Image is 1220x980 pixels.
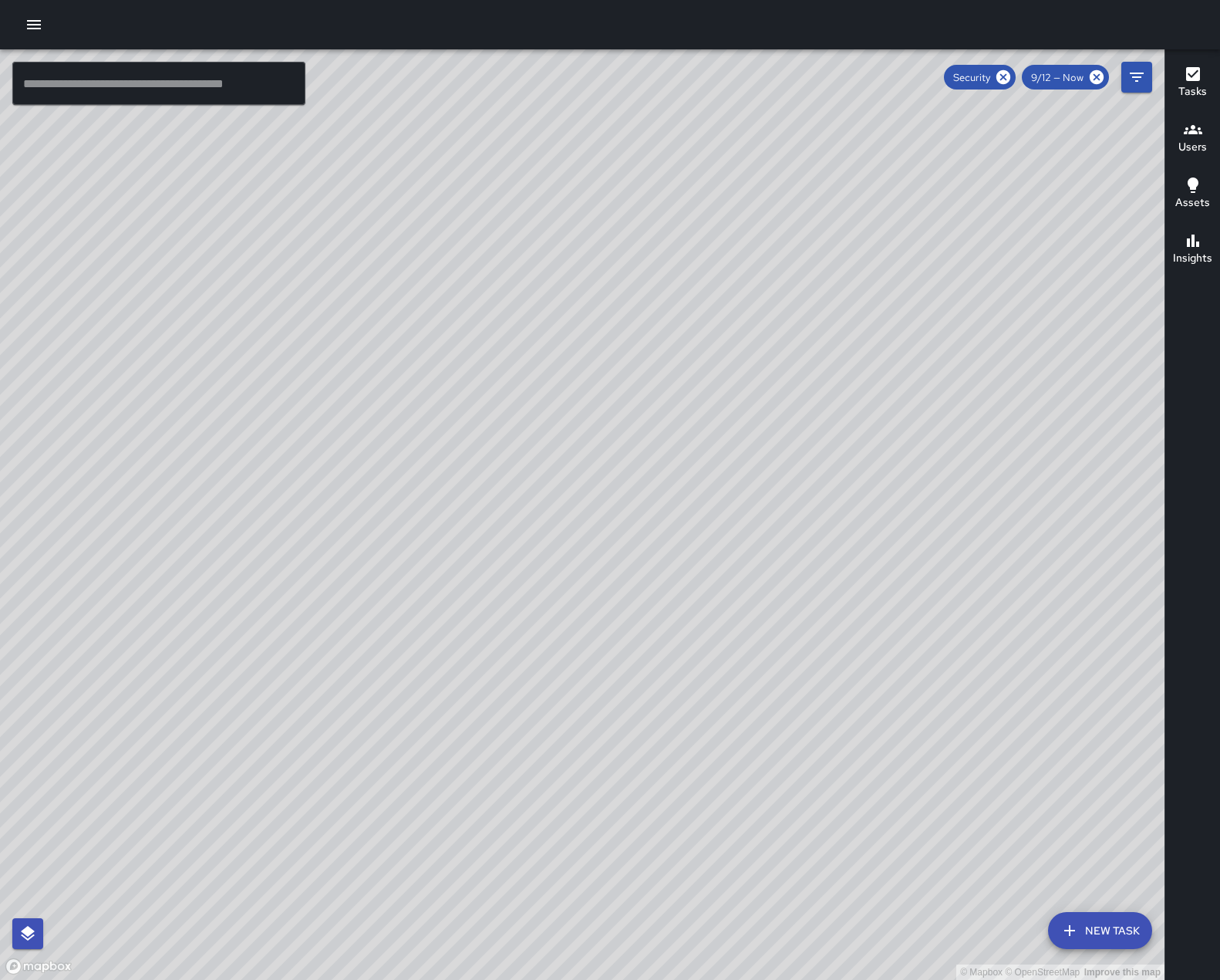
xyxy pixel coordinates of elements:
[1178,139,1207,156] h6: Users
[1048,912,1152,949] button: New Task
[944,65,1016,90] div: Security
[944,71,999,84] span: Security
[1121,62,1152,93] button: Filters
[1022,71,1093,84] span: 9/12 — Now
[1165,222,1220,278] button: Insights
[1165,56,1220,111] button: Tasks
[1178,83,1207,100] h6: Tasks
[1173,250,1212,267] h6: Insights
[1165,167,1220,222] button: Assets
[1022,65,1109,90] div: 9/12 — Now
[1165,111,1220,167] button: Users
[1175,194,1210,211] h6: Assets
